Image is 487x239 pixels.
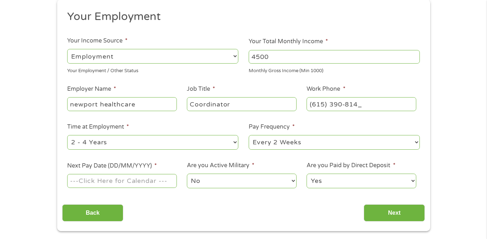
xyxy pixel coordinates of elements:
[249,38,328,45] label: Your Total Monthly Income
[187,85,215,93] label: Job Title
[249,123,295,131] label: Pay Frequency
[67,97,177,111] input: Walmart
[307,85,345,93] label: Work Phone
[67,123,129,131] label: Time at Employment
[67,174,177,188] input: ---Click Here for Calendar ---
[187,162,254,169] label: Are you Active Military
[67,162,157,170] label: Next Pay Date (DD/MM/YYYY)
[67,37,128,45] label: Your Income Source
[307,162,395,169] label: Are you Paid by Direct Deposit
[67,85,116,93] label: Employer Name
[67,65,238,75] div: Your Employment / Other Status
[307,97,416,111] input: (231) 754-4010
[249,65,420,75] div: Monthly Gross Income (Min 1000)
[62,204,123,222] input: Back
[364,204,425,222] input: Next
[249,50,420,64] input: 1800
[187,97,296,111] input: Cashier
[67,10,414,24] h2: Your Employment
